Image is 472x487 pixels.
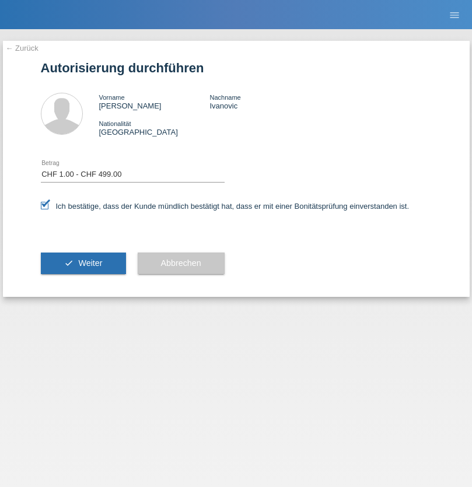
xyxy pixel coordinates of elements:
[78,258,102,268] span: Weiter
[209,94,240,101] span: Nachname
[209,93,320,110] div: Ivanovic
[6,44,39,52] a: ← Zurück
[99,119,210,136] div: [GEOGRAPHIC_DATA]
[449,9,460,21] i: menu
[138,253,225,275] button: Abbrechen
[161,258,201,268] span: Abbrechen
[41,61,432,75] h1: Autorisierung durchführen
[41,253,126,275] button: check Weiter
[99,93,210,110] div: [PERSON_NAME]
[41,202,410,211] label: Ich bestätige, dass der Kunde mündlich bestätigt hat, dass er mit einer Bonitätsprüfung einversta...
[64,258,74,268] i: check
[443,11,466,18] a: menu
[99,120,131,127] span: Nationalität
[99,94,125,101] span: Vorname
